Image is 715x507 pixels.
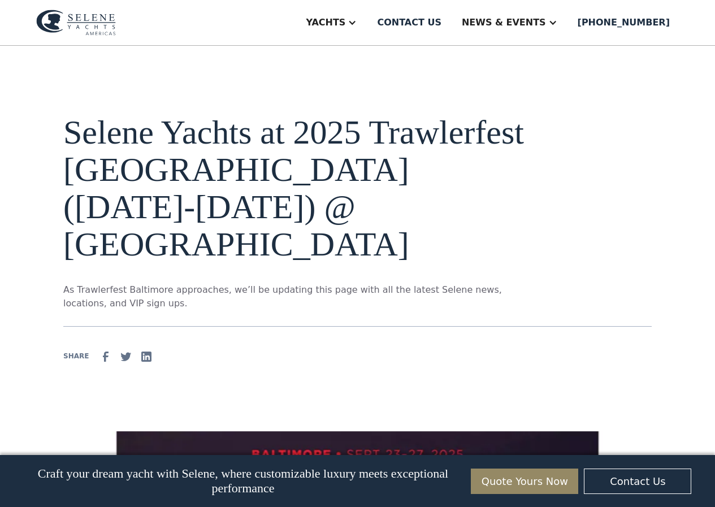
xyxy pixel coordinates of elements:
[63,283,534,310] p: As Trawlerfest Baltimore approaches, we’ll be updating this page with all the latest Selene news,...
[119,350,133,363] img: Twitter
[377,16,441,29] div: Contact us
[63,351,89,361] div: SHARE
[63,114,534,263] h1: Selene Yachts at 2025 Trawlerfest [GEOGRAPHIC_DATA] ([DATE]-[DATE]) @ [GEOGRAPHIC_DATA]
[471,469,578,494] a: Quote Yours Now
[584,469,691,494] a: Contact Us
[462,16,546,29] div: News & EVENTS
[24,466,463,496] p: Craft your dream yacht with Selene, where customizable luxury meets exceptional performance
[99,350,112,363] img: facebook
[36,10,116,36] img: logo
[140,350,153,363] img: Linkedin
[578,16,670,29] div: [PHONE_NUMBER]
[306,16,345,29] div: Yachts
